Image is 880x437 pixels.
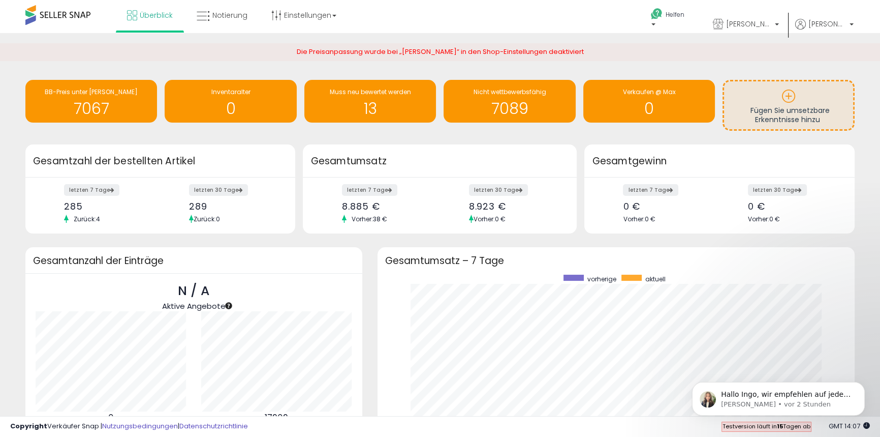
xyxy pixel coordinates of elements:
[212,10,247,20] font: Notierung
[677,361,880,432] iframe: Intercom-Benachrichtigungsnachricht
[165,80,296,123] a: Inventaralter 0
[33,154,195,168] font: Gesamtzahl der bestellten Artikel
[189,200,207,213] font: 289
[373,215,387,223] font: 38 €
[47,421,102,431] font: Verkäufer Snap |
[178,282,209,300] font: N / A
[226,98,236,120] font: 0
[444,80,575,123] a: Nicht wettbewerbsfähig 7089
[96,215,100,223] font: 4
[224,301,233,310] div: Tooltip-Anker
[623,215,644,223] font: Vorher:
[342,200,380,213] font: 8.885 €
[347,186,388,194] font: letzten 7 Tage
[469,200,506,213] font: 8.923 €
[748,200,765,213] font: 0 €
[808,19,864,29] font: [PERSON_NAME]
[194,186,238,194] font: letzten 30 Tage
[726,19,782,29] font: [PERSON_NAME]
[623,88,676,96] font: Verkaufen @ Max
[178,421,179,431] font: |
[750,105,830,125] font: Fügen Sie umsetzbare Erkenntnisse hinzu
[644,98,654,120] font: 0
[44,30,174,88] font: Hallo Ingo, wir empfehlen auf jeden Fall, der Software ein paar Tage Zeit zu geben, bevor Sie auf...
[748,215,769,223] font: Vorher:
[795,19,854,42] a: [PERSON_NAME]
[102,421,178,431] a: Nutzungsbedingungen
[592,154,667,168] font: Gesamtgewinn
[265,412,288,424] font: 17202
[284,10,331,20] font: Einstellungen
[162,301,226,311] font: Aktive Angebote
[216,215,220,223] font: 0
[140,10,173,20] font: Überblick
[705,9,787,42] a: [PERSON_NAME]
[44,39,175,48] p: Nachricht von Britney, gesendet vor 2 Stunden
[45,88,138,96] font: BB-Preis unter [PERSON_NAME]
[44,40,154,47] font: [PERSON_NAME] • vor 2 Stunden
[628,186,669,194] font: letzten 7 Tage
[474,88,546,96] font: Nicht wettbewerbsfähig
[724,81,853,130] a: Fügen Sie umsetzbare Erkenntnisse hinzu
[352,215,373,223] font: Vorher:
[495,215,506,223] font: 0 €
[69,186,110,194] font: letzten 7 Tage
[194,215,216,223] font: Zurück:
[645,275,666,283] font: aktuell
[211,88,250,96] font: Inventaralter
[385,254,504,268] font: Gesamtumsatz – 7 Tage
[364,98,377,120] font: 13
[304,80,436,123] a: Muss neu bewertet werden 13
[74,215,96,223] font: Zurück:
[64,200,83,213] font: 285
[25,80,157,123] a: BB-Preis unter [PERSON_NAME] 7067
[769,215,780,223] font: 0 €
[753,186,797,194] font: letzten 30 Tage
[74,98,109,120] font: 7067
[33,254,164,268] font: Gesamtanzahl der Einträge
[650,8,663,20] i: Hilfe erhalten
[330,88,411,96] font: Muss neu bewertet werden
[587,275,616,283] font: vorherige
[310,154,387,168] font: Gesamtumsatz
[10,421,47,431] font: Copyright
[644,215,655,223] font: 0 €
[474,215,495,223] font: Vorher:
[583,80,715,123] a: Verkaufen @ Max 0
[108,412,114,424] font: 0
[666,10,684,19] font: Helfen
[491,98,528,120] font: 7089
[474,186,518,194] font: letzten 30 Tage
[623,200,640,213] font: 0 €
[179,421,248,431] a: Datenschutzrichtlinie
[297,47,584,56] font: Die Preisanpassung wurde bei „[PERSON_NAME]“ in den Shop-Einstellungen deaktiviert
